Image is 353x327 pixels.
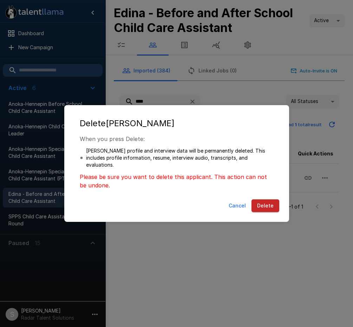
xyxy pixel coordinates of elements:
h2: Delete [PERSON_NAME] [71,112,282,135]
p: [PERSON_NAME] profile and interview data will be permanently deleted. This includes profile infor... [86,147,274,168]
button: Cancel [226,199,249,212]
p: When you press Delete: [80,135,274,143]
button: Delete [251,199,279,212]
p: Please be sure you want to delete this applicant. This action can not be undone. [80,173,274,190]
